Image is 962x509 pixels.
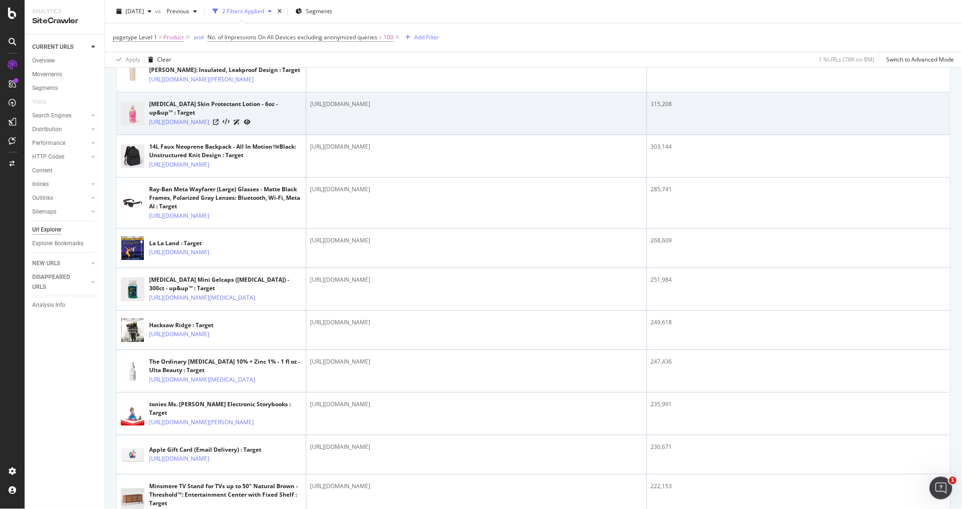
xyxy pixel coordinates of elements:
a: [URL][DOMAIN_NAME][MEDICAL_DATA] [149,375,255,384]
div: [URL][DOMAIN_NAME] [310,185,643,194]
div: Sitemaps [32,207,56,217]
div: 247,436 [651,357,946,366]
span: 2025 Aug. 4th [125,7,144,15]
img: main image [121,443,144,466]
a: [URL][DOMAIN_NAME] [149,454,209,464]
button: Segments [292,4,336,19]
img: main image [121,191,144,215]
div: [URL][DOMAIN_NAME] [310,400,643,409]
span: = [159,33,162,41]
a: CURRENT URLS [32,42,89,52]
div: HTTP Codes [32,152,64,162]
button: and [194,33,204,42]
a: [URL][DOMAIN_NAME][MEDICAL_DATA] [149,293,255,303]
div: 235,991 [651,400,946,409]
div: and [194,33,204,41]
div: Explorer Bookmarks [32,239,83,249]
a: [URL][DOMAIN_NAME] [149,160,209,170]
div: Minsmere TV Stand for TVs up to 50" Natural Brown - Threshold™: Entertainment Center with Fixed S... [149,482,302,508]
a: URL Inspection [244,117,250,127]
div: 251,984 [651,276,946,284]
img: main image [121,359,144,383]
span: > [379,33,382,41]
div: 230,671 [651,443,946,451]
div: [URL][DOMAIN_NAME] [310,482,643,491]
button: Clear [144,52,171,67]
a: [URL][DOMAIN_NAME] [149,211,209,221]
div: Ray-Ban Meta Wayfarer (Large) Glasses - Matte Black Frames, Polarized Gray Lenses: Bluetooth, Wi-... [149,185,302,211]
span: Previous [163,7,189,15]
div: 285,741 [651,185,946,194]
a: [URL][DOMAIN_NAME][PERSON_NAME] [149,418,254,427]
button: Previous [163,4,201,19]
img: main image [121,102,144,125]
div: [URL][DOMAIN_NAME] [310,143,643,151]
span: Product [163,31,184,44]
iframe: Intercom live chat [930,477,953,500]
a: Performance [32,138,89,148]
div: NEW URLS [32,259,60,268]
span: No. of Impressions On All Devices excluding anonymized queries [207,33,377,41]
div: SiteCrawler [32,16,97,27]
div: Hacksaw Ridge : Target [149,321,250,330]
a: Visit Online Page [213,119,219,125]
div: 303,144 [651,143,946,151]
a: [URL][DOMAIN_NAME][PERSON_NAME] [149,75,254,84]
div: Add Filter [414,33,439,41]
div: 2 Filters Applied [222,7,264,15]
a: Sitemaps [32,207,89,217]
div: Movements [32,70,62,80]
img: main image [121,144,144,168]
div: 14L Faux Neoprene Backpack - All In Motion™️Black: Unstructured Knit Design : Target [149,143,302,160]
span: 1 [949,477,957,484]
div: 315,208 [651,100,946,108]
a: Inlinks [32,179,89,189]
button: Switch to Advanced Mode [883,52,954,67]
div: Content [32,166,53,176]
a: Content [32,166,98,176]
div: CURRENT URLS [32,42,73,52]
a: Segments [32,83,98,93]
a: [URL][DOMAIN_NAME] [149,248,209,257]
a: AI Url Details [233,117,240,127]
img: main image [121,277,144,301]
img: main image [121,402,144,426]
span: Segments [306,7,332,15]
button: View HTML Source [223,119,230,125]
div: Clear [157,55,171,63]
div: Analytics [32,8,97,16]
a: Visits [32,97,56,107]
img: main image [121,233,144,263]
button: Add Filter [401,32,439,43]
a: Overview [32,56,98,66]
button: 2 Filters Applied [209,4,276,19]
div: [URL][DOMAIN_NAME] [310,236,643,245]
div: The Ordinary [MEDICAL_DATA] 10% + Zinc 1% - 1 fl oz - Ulta Beauty : Target [149,357,302,375]
button: [DATE] [113,4,155,19]
img: main image [121,315,144,345]
a: Analysis Info [32,300,98,310]
div: Distribution [32,125,62,134]
div: Inlinks [32,179,49,189]
div: [URL][DOMAIN_NAME] [310,318,643,327]
a: DISAPPEARED URLS [32,272,89,292]
div: [URL][DOMAIN_NAME] [310,443,643,451]
div: Apple Gift Card (Email Delivery) : Target [149,446,261,454]
div: 249,618 [651,318,946,327]
div: 1 % URLs ( 76K on 8M ) [819,55,875,63]
a: Url Explorer [32,225,98,235]
div: 222,153 [651,482,946,491]
a: Search Engines [32,111,89,121]
span: 100 [383,31,393,44]
div: Url Explorer [32,225,62,235]
div: [URL][DOMAIN_NAME] [310,100,643,108]
span: pagetype Level 1 [113,33,157,41]
div: La La Land : Target [149,239,250,248]
div: 268,609 [651,236,946,245]
a: [URL][DOMAIN_NAME] [149,330,209,339]
div: Search Engines [32,111,71,121]
a: Explorer Bookmarks [32,239,98,249]
div: [MEDICAL_DATA] Mini Gelcaps ([MEDICAL_DATA]) - 300ct - up&up™ : Target [149,276,302,293]
div: times [276,7,284,16]
div: [MEDICAL_DATA] Skin Protectant Lotion - 6oz - up&up™ : Target [149,100,302,117]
